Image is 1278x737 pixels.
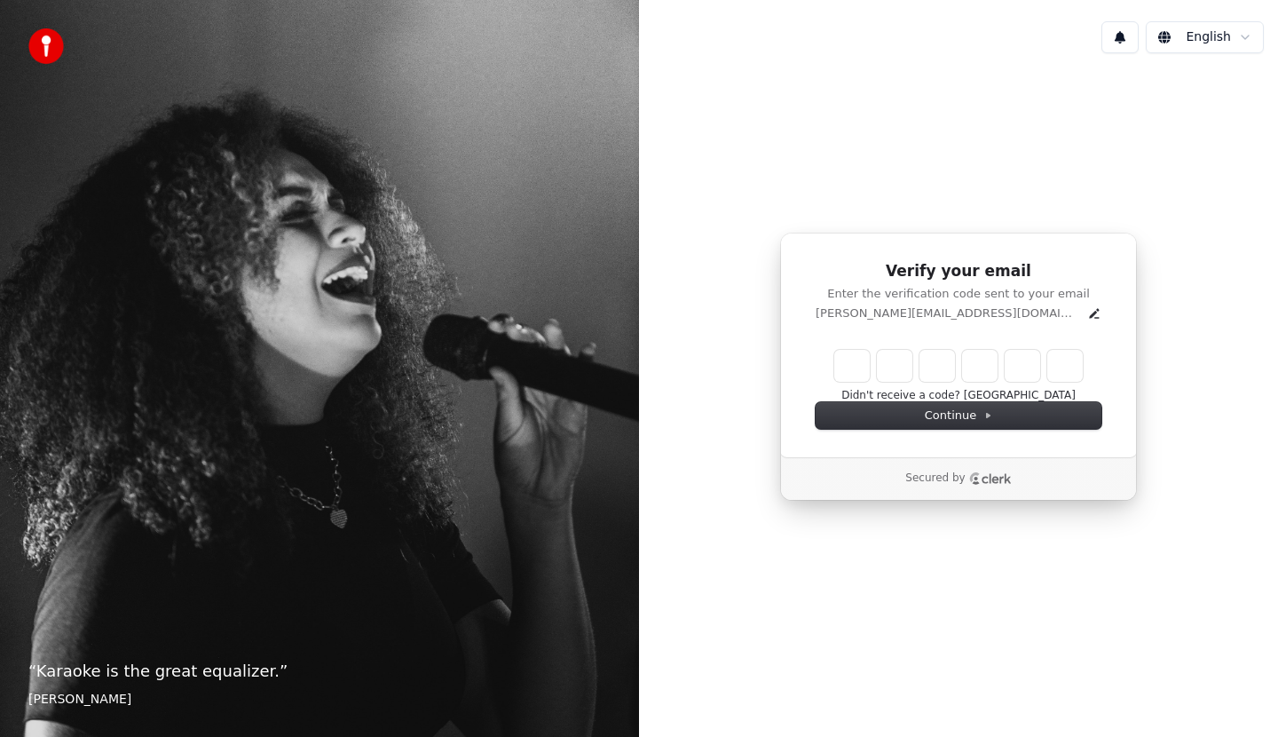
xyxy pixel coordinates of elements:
[925,408,992,424] span: Continue
[834,350,1118,382] input: Enter verification code
[1087,306,1101,321] button: Edit
[816,286,1101,302] p: Enter the verification code sent to your email
[816,402,1101,429] button: Continue
[28,691,611,709] footer: [PERSON_NAME]
[841,389,1076,403] button: Didn't receive a code? [GEOGRAPHIC_DATA]
[28,659,611,684] p: “ Karaoke is the great equalizer. ”
[969,472,1012,485] a: Clerk logo
[816,261,1101,282] h1: Verify your email
[28,28,64,64] img: youka
[816,305,1080,321] p: [PERSON_NAME][EMAIL_ADDRESS][DOMAIN_NAME]
[905,472,965,486] p: Secured by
